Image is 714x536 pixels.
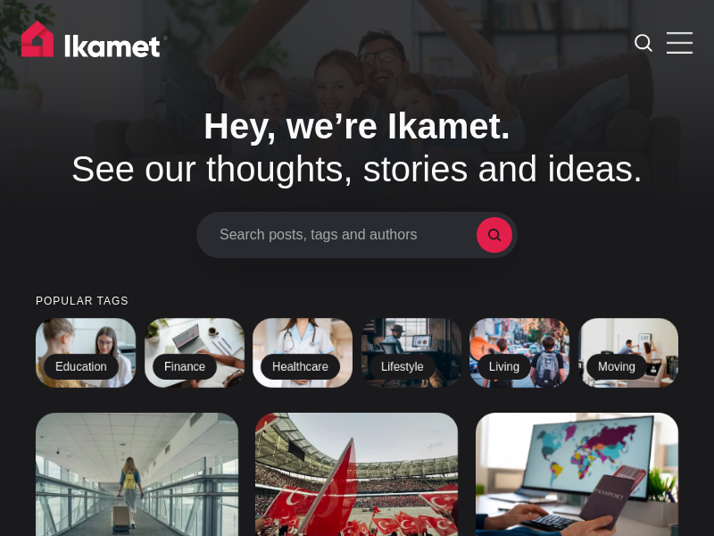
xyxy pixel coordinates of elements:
[220,226,477,243] span: Search posts, tags and authors
[586,354,647,381] h2: Moving
[145,318,245,388] a: Finance
[369,354,436,381] h2: Lifestyle
[153,354,217,381] h2: Finance
[253,318,353,388] a: Healthcare
[36,105,678,190] h1: See our thoughts, stories and ideas.
[36,318,136,388] a: Education
[36,296,678,307] small: Popular tags
[578,318,678,388] a: Moving
[477,354,531,381] h2: Living
[261,354,340,381] h2: Healthcare
[21,21,168,65] img: Ikamet home
[203,106,511,146] span: Hey, we’re Ikamet.
[361,318,461,388] a: Lifestyle
[44,354,119,381] h2: Education
[469,318,569,388] a: Living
